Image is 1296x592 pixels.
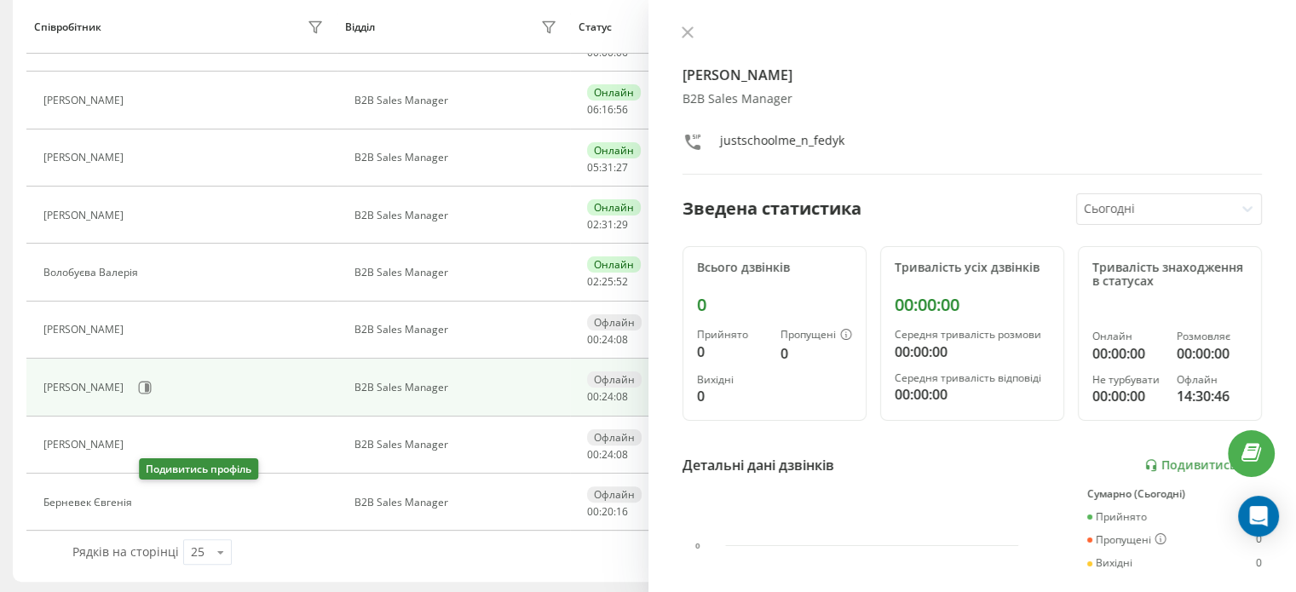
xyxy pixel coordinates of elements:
[43,210,128,221] div: [PERSON_NAME]
[579,21,612,33] div: Статус
[1256,533,1262,547] div: 0
[587,449,628,461] div: : :
[720,132,844,157] div: justschoolme_n_fedyk
[697,261,852,275] div: Всього дзвінків
[354,210,562,221] div: B2B Sales Manager
[587,217,599,232] span: 02
[616,389,628,404] span: 08
[1087,533,1166,547] div: Пропущені
[43,152,128,164] div: [PERSON_NAME]
[1087,488,1262,500] div: Сумарно (Сьогодні)
[354,439,562,451] div: B2B Sales Manager
[1092,330,1163,342] div: Онлайн
[43,267,142,279] div: Волобуєва Валерія
[587,389,599,404] span: 00
[43,95,128,106] div: [PERSON_NAME]
[1092,343,1163,364] div: 00:00:00
[345,21,375,33] div: Відділ
[587,314,642,330] div: Офлайн
[587,447,599,462] span: 00
[895,329,1050,341] div: Середня тривалість розмови
[616,504,628,519] span: 16
[587,142,641,158] div: Онлайн
[1092,374,1163,386] div: Не турбувати
[1238,496,1279,537] div: Open Intercom Messenger
[43,439,128,451] div: [PERSON_NAME]
[587,506,628,518] div: : :
[191,543,204,560] div: 25
[587,276,628,288] div: : :
[895,342,1050,362] div: 00:00:00
[139,458,258,480] div: Подивитись профіль
[616,217,628,232] span: 29
[1177,386,1247,406] div: 14:30:46
[616,332,628,347] span: 08
[43,497,136,509] div: Берневек Євгенія
[616,102,628,117] span: 56
[602,447,613,462] span: 24
[587,429,642,445] div: Офлайн
[354,267,562,279] div: B2B Sales Manager
[1256,557,1262,569] div: 0
[780,343,852,364] div: 0
[683,196,861,221] div: Зведена статистика
[587,274,599,289] span: 02
[587,102,599,117] span: 06
[1177,330,1247,342] div: Розмовляє
[587,486,642,503] div: Офлайн
[587,371,642,388] div: Офлайн
[697,342,767,362] div: 0
[1087,557,1132,569] div: Вихідні
[602,274,613,289] span: 25
[895,372,1050,384] div: Середня тривалість відповіді
[602,389,613,404] span: 24
[695,541,700,550] text: 0
[1092,386,1163,406] div: 00:00:00
[354,382,562,394] div: B2B Sales Manager
[697,329,767,341] div: Прийнято
[683,455,834,475] div: Детальні дані дзвінків
[587,332,599,347] span: 00
[43,382,128,394] div: [PERSON_NAME]
[683,65,1263,85] h4: [PERSON_NAME]
[587,162,628,174] div: : :
[354,324,562,336] div: B2B Sales Manager
[34,21,101,33] div: Співробітник
[616,274,628,289] span: 52
[354,497,562,509] div: B2B Sales Manager
[1177,374,1247,386] div: Офлайн
[697,295,852,315] div: 0
[1087,511,1147,523] div: Прийнято
[697,386,767,406] div: 0
[602,504,613,519] span: 20
[72,543,179,560] span: Рядків на сторінці
[697,374,767,386] div: Вихідні
[895,295,1050,315] div: 00:00:00
[587,219,628,231] div: : :
[780,329,852,342] div: Пропущені
[895,261,1050,275] div: Тривалість усіх дзвінків
[602,102,613,117] span: 16
[1092,261,1247,290] div: Тривалість знаходження в статусах
[587,504,599,519] span: 00
[1177,343,1247,364] div: 00:00:00
[616,447,628,462] span: 08
[895,384,1050,405] div: 00:00:00
[587,391,628,403] div: : :
[43,324,128,336] div: [PERSON_NAME]
[587,160,599,175] span: 05
[354,152,562,164] div: B2B Sales Manager
[616,160,628,175] span: 27
[587,84,641,101] div: Онлайн
[354,95,562,106] div: B2B Sales Manager
[587,334,628,346] div: : :
[683,92,1263,106] div: B2B Sales Manager
[587,47,628,59] div: : :
[602,332,613,347] span: 24
[602,160,613,175] span: 31
[602,217,613,232] span: 31
[587,199,641,216] div: Онлайн
[1144,458,1262,473] a: Подивитись звіт
[587,104,628,116] div: : :
[587,256,641,273] div: Онлайн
